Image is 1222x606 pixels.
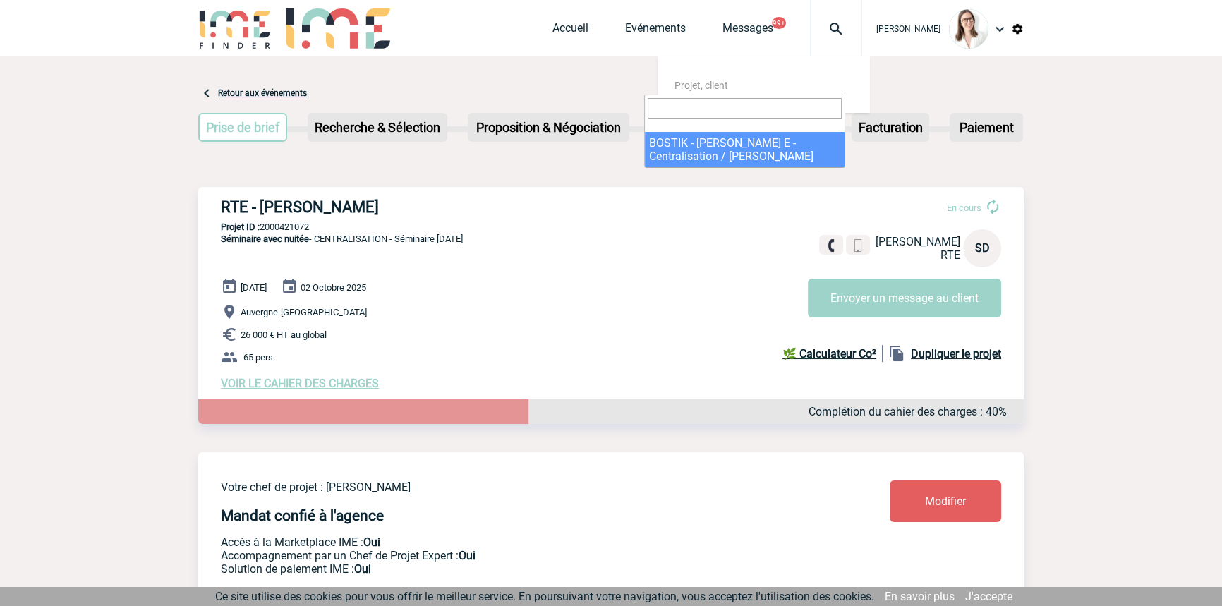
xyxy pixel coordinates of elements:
[625,21,686,41] a: Evénements
[241,329,327,340] span: 26 000 € HT au global
[221,549,806,562] p: Prestation payante
[221,198,644,216] h3: RTE - [PERSON_NAME]
[888,345,905,362] img: file_copy-black-24dp.png
[782,345,883,362] a: 🌿 Calculateur Co²
[459,549,476,562] b: Oui
[885,590,955,603] a: En savoir plus
[221,507,384,524] h4: Mandat confié à l'agence
[218,88,307,98] a: Retour aux événements
[949,9,988,49] img: 122719-0.jpg
[221,480,806,494] p: Votre chef de projet : [PERSON_NAME]
[782,347,876,360] b: 🌿 Calculateur Co²
[808,279,1001,317] button: Envoyer un message au client
[911,347,1001,360] b: Dupliquer le projet
[925,495,966,508] span: Modifier
[221,535,806,549] p: Accès à la Marketplace IME :
[221,562,806,576] p: Conformité aux process achat client, Prise en charge de la facturation, Mutualisation de plusieur...
[852,239,864,252] img: portable.png
[200,114,286,140] p: Prise de brief
[243,352,275,363] span: 65 pers.
[876,24,940,34] span: [PERSON_NAME]
[309,114,446,140] p: Recherche & Sélection
[221,234,309,244] span: Séminaire avec nuitée
[363,535,380,549] b: Oui
[221,234,463,244] span: - CENTRALISATION - Séminaire [DATE]
[221,377,379,390] a: VOIR LE CAHIER DES CHARGES
[241,307,367,317] span: Auvergne-[GEOGRAPHIC_DATA]
[221,222,260,232] b: Projet ID :
[552,21,588,41] a: Accueil
[853,114,928,140] p: Facturation
[198,222,1024,232] p: 2000421072
[965,590,1012,603] a: J'accepte
[645,132,845,167] li: BOSTIK - [PERSON_NAME] E - Centralisation / [PERSON_NAME]
[947,202,981,213] span: En cours
[469,114,628,140] p: Proposition & Négociation
[241,282,267,293] span: [DATE]
[772,17,786,29] button: 99+
[674,80,728,91] span: Projet, client
[198,8,272,49] img: IME-Finder
[940,248,960,262] span: RTE
[876,235,960,248] span: [PERSON_NAME]
[301,282,366,293] span: 02 Octobre 2025
[354,562,371,576] b: Oui
[975,241,990,255] span: SD
[215,590,874,603] span: Ce site utilise des cookies pour vous offrir le meilleur service. En poursuivant votre navigation...
[951,114,1022,140] p: Paiement
[825,239,837,252] img: fixe.png
[722,21,773,41] a: Messages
